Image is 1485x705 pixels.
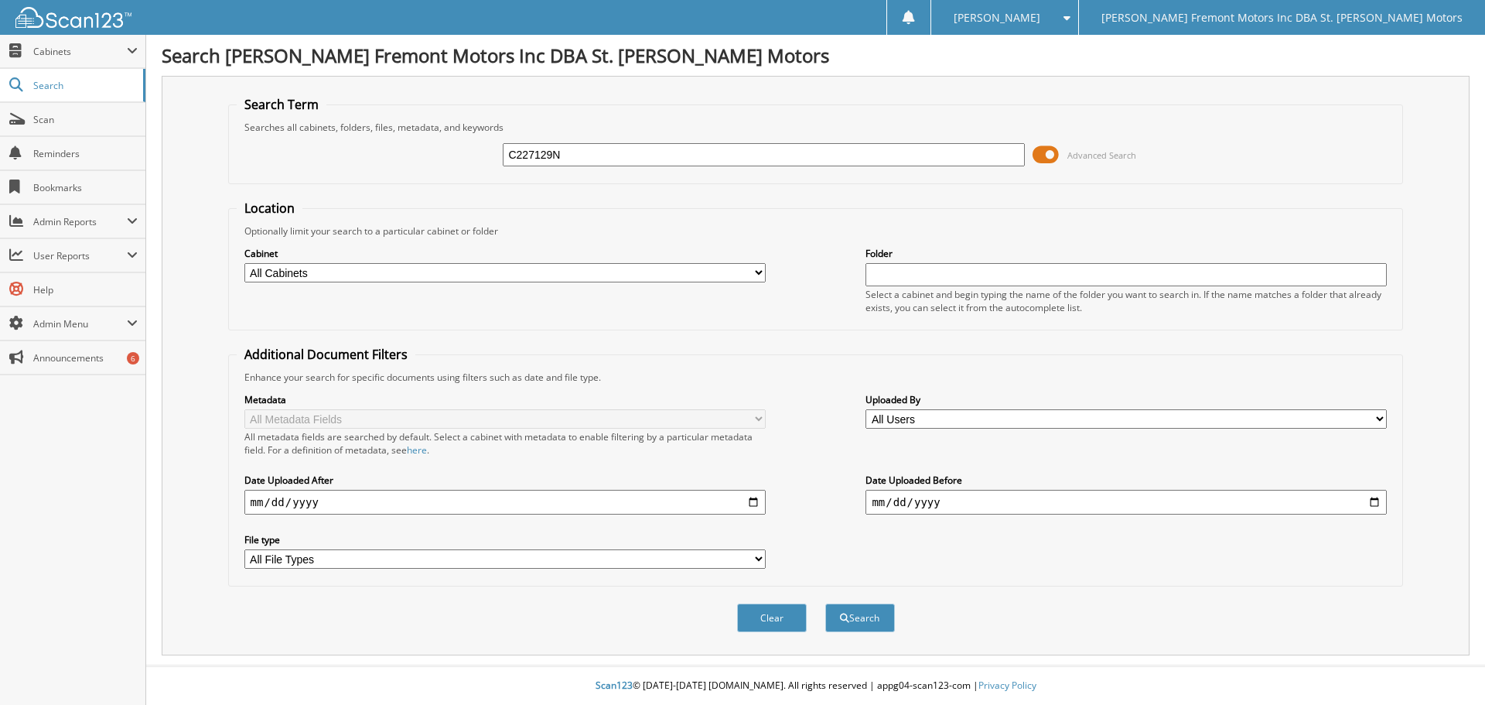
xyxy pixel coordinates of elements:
span: Advanced Search [1067,149,1136,161]
span: Scan [33,113,138,126]
label: Metadata [244,393,766,406]
span: Help [33,283,138,296]
span: Admin Menu [33,317,127,330]
iframe: Chat Widget [1408,631,1485,705]
label: Date Uploaded Before [865,474,1387,487]
div: 6 [127,352,139,364]
span: User Reports [33,249,127,262]
div: © [DATE]-[DATE] [DOMAIN_NAME]. All rights reserved | appg04-scan123-com | [146,667,1485,705]
label: Cabinet [244,247,766,260]
legend: Additional Document Filters [237,346,415,363]
span: Search [33,79,135,92]
label: Date Uploaded After [244,474,766,487]
div: All metadata fields are searched by default. Select a cabinet with metadata to enable filtering b... [244,430,766,457]
button: Search [825,604,895,632]
h1: Search [PERSON_NAME] Fremont Motors Inc DBA St. [PERSON_NAME] Motors [162,43,1470,68]
span: Admin Reports [33,215,127,228]
a: Privacy Policy [978,679,1036,692]
legend: Search Term [237,96,326,113]
a: here [407,443,427,457]
span: Cabinets [33,45,127,58]
legend: Location [237,200,302,217]
div: Optionally limit your search to a particular cabinet or folder [237,224,1395,238]
label: File type [244,533,766,546]
label: Folder [865,247,1387,260]
span: Reminders [33,147,138,160]
input: start [244,490,766,515]
div: Searches all cabinets, folders, files, metadata, and keywords [237,121,1395,134]
div: Select a cabinet and begin typing the name of the folder you want to search in. If the name match... [865,288,1387,314]
span: [PERSON_NAME] [954,13,1040,22]
span: [PERSON_NAME] Fremont Motors Inc DBA St. [PERSON_NAME] Motors [1101,13,1463,22]
label: Uploaded By [865,393,1387,406]
span: Scan123 [596,679,633,692]
img: scan123-logo-white.svg [15,7,131,28]
span: Announcements [33,351,138,364]
div: Enhance your search for specific documents using filters such as date and file type. [237,371,1395,384]
span: Bookmarks [33,181,138,194]
button: Clear [737,604,807,632]
input: end [865,490,1387,515]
